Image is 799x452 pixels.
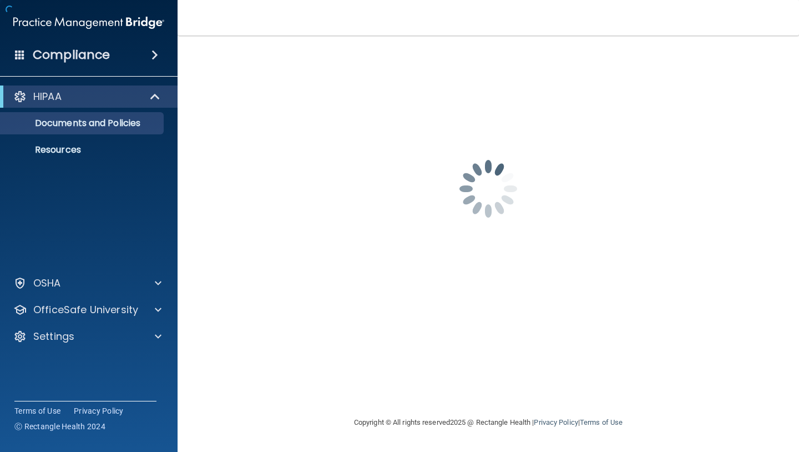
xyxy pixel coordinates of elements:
[13,90,161,103] a: HIPAA
[33,277,61,290] p: OSHA
[13,277,161,290] a: OSHA
[7,144,159,155] p: Resources
[33,47,110,63] h4: Compliance
[74,405,124,416] a: Privacy Policy
[580,418,623,426] a: Terms of Use
[13,303,161,317] a: OfficeSafe University
[14,421,105,432] span: Ⓒ Rectangle Health 2024
[433,133,544,244] img: spinner.e123f6fc.gif
[286,405,691,440] div: Copyright © All rights reserved 2025 @ Rectangle Health | |
[33,90,62,103] p: HIPAA
[13,330,161,343] a: Settings
[7,118,159,129] p: Documents and Policies
[534,418,578,426] a: Privacy Policy
[13,12,164,34] img: PMB logo
[607,373,786,418] iframe: Drift Widget Chat Controller
[33,330,74,343] p: Settings
[14,405,60,416] a: Terms of Use
[33,303,138,317] p: OfficeSafe University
